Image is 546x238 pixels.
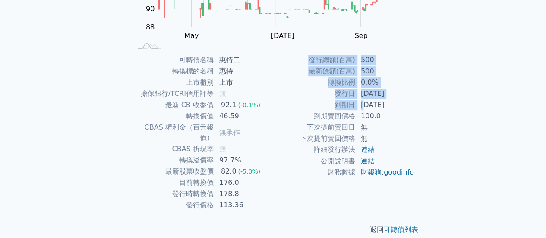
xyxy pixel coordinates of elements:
[273,88,356,99] td: 發行日
[361,157,375,165] a: 連結
[503,197,546,238] iframe: Chat Widget
[214,155,273,166] td: 97.7%
[132,77,214,88] td: 上市櫃別
[132,54,214,66] td: 可轉債名稱
[273,155,356,167] td: 公開說明書
[356,66,415,77] td: 500
[356,167,415,178] td: ,
[273,99,356,111] td: 到期日
[273,111,356,122] td: 到期賣回價格
[356,133,415,144] td: 無
[354,32,367,40] tspan: Sep
[219,145,226,153] span: 無
[184,32,199,40] tspan: May
[219,89,226,98] span: 無
[146,5,155,13] tspan: 90
[238,168,260,175] span: (-5.0%)
[121,225,425,235] p: 返回
[214,77,273,88] td: 上市
[356,122,415,133] td: 無
[132,122,214,143] td: CBAS 權利金（百元報價）
[273,167,356,178] td: 財務數據
[273,122,356,133] td: 下次提前賣回日
[214,111,273,122] td: 46.59
[356,111,415,122] td: 100.0
[356,88,415,99] td: [DATE]
[132,99,214,111] td: 最新 CB 收盤價
[132,200,214,211] td: 發行價格
[238,102,260,108] span: (-0.1%)
[219,128,240,136] span: 無承作
[132,88,214,99] td: 擔保銀行/TCRI信用評等
[384,225,418,234] a: 可轉債列表
[132,188,214,200] td: 發行時轉換價
[273,54,356,66] td: 發行總額(百萬)
[214,54,273,66] td: 惠特二
[356,77,415,88] td: 0.0%
[273,66,356,77] td: 最新餘額(百萬)
[132,166,214,177] td: 最新股票收盤價
[146,23,155,31] tspan: 88
[132,177,214,188] td: 目前轉換價
[356,99,415,111] td: [DATE]
[219,166,238,177] div: 82.0
[273,133,356,144] td: 下次提前賣回價格
[219,100,238,110] div: 92.1
[214,200,273,211] td: 113.36
[132,155,214,166] td: 轉換溢價率
[132,143,214,155] td: CBAS 折現率
[361,146,375,154] a: 連結
[214,177,273,188] td: 176.0
[273,144,356,155] td: 詳細發行辦法
[273,77,356,88] td: 轉換比例
[271,32,294,40] tspan: [DATE]
[214,66,273,77] td: 惠特
[356,54,415,66] td: 500
[132,111,214,122] td: 轉換價值
[384,168,414,176] a: goodinfo
[214,188,273,200] td: 178.8
[132,66,214,77] td: 轉換標的名稱
[361,168,382,176] a: 財報狗
[503,197,546,238] div: 聊天小工具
